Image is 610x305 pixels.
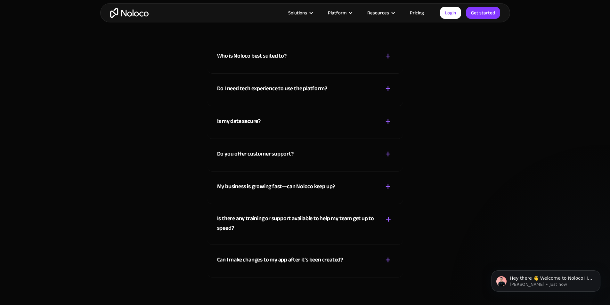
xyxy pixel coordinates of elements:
div: Is there any training or support available to help my team get up to speed? [217,214,376,233]
a: Get started [466,7,500,19]
div: Is my data secure? [217,116,261,126]
div: + [385,148,391,160]
div: Solutions [280,9,320,17]
a: Pricing [402,9,432,17]
div: Do you offer customer support? [217,149,294,159]
div: Resources [367,9,389,17]
div: Platform [328,9,346,17]
div: My business is growing fast—can Noloco keep up? [217,182,335,191]
div: Do I need tech experience to use the platform? [217,84,327,93]
div: Can I make changes to my app after it’s been created? [217,255,343,265]
div: Resources [359,9,402,17]
div: + [385,181,391,192]
div: + [385,254,391,266]
div: + [385,116,391,127]
div: + [385,83,391,94]
div: + [385,51,391,62]
a: Login [440,7,461,19]
a: home [110,8,149,18]
div: Solutions [288,9,307,17]
div: Platform [320,9,359,17]
div: + [386,214,391,225]
iframe: Intercom notifications message [482,257,610,302]
div: Who is Noloco best suited to? [217,51,287,61]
